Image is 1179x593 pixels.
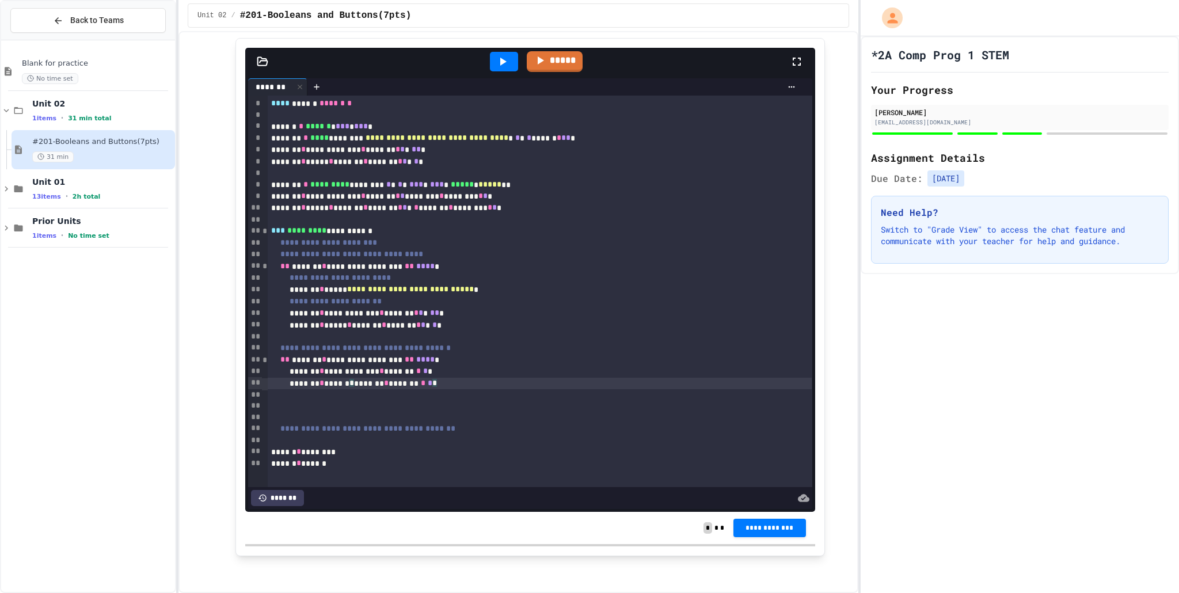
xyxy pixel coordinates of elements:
[32,216,173,226] span: Prior Units
[22,59,173,69] span: Blank for practice
[32,98,173,109] span: Unit 02
[68,115,111,122] span: 31 min total
[32,232,56,240] span: 1 items
[231,11,235,20] span: /
[871,47,1009,63] h1: *2A Comp Prog 1 STEM
[61,231,63,240] span: •
[870,5,906,31] div: My Account
[197,11,226,20] span: Unit 02
[874,107,1165,117] div: [PERSON_NAME]
[881,206,1159,219] h3: Need Help?
[61,113,63,123] span: •
[32,151,74,162] span: 31 min
[927,170,964,187] span: [DATE]
[10,8,166,33] button: Back to Teams
[871,82,1169,98] h2: Your Progress
[240,9,412,22] span: #201-Booleans and Buttons(7pts)
[68,232,109,240] span: No time set
[73,193,101,200] span: 2h total
[66,192,68,201] span: •
[871,172,923,185] span: Due Date:
[32,177,173,187] span: Unit 01
[881,224,1159,247] p: Switch to "Grade View" to access the chat feature and communicate with your teacher for help and ...
[32,137,173,147] span: #201-Booleans and Buttons(7pts)
[70,14,124,26] span: Back to Teams
[874,118,1165,127] div: [EMAIL_ADDRESS][DOMAIN_NAME]
[32,193,61,200] span: 13 items
[871,150,1169,166] h2: Assignment Details
[22,73,78,84] span: No time set
[32,115,56,122] span: 1 items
